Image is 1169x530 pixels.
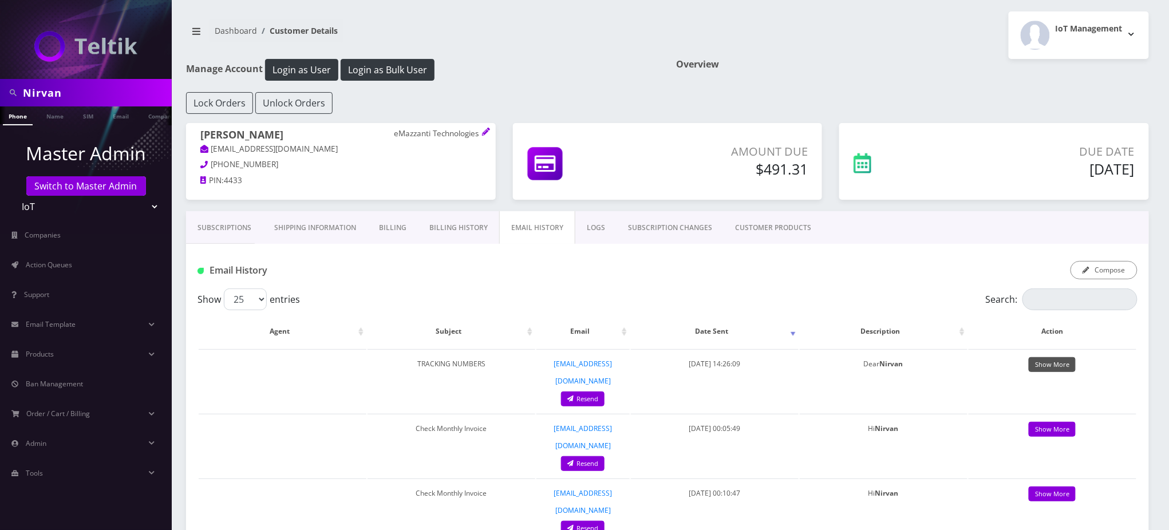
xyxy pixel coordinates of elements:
th: Email: activate to sort column ascending [536,315,630,348]
p: Due Date [953,143,1135,160]
a: SIM [77,106,99,124]
span: Order / Cart / Billing [27,409,90,418]
td: TRACKING NUMBERS [368,349,535,413]
input: Search: [1022,288,1138,310]
p: Hi [805,420,962,437]
th: Action [969,315,1136,348]
a: Dashboard [215,25,257,36]
button: Login as User [265,59,338,81]
a: Show More [1029,357,1076,373]
a: [EMAIL_ADDRESS][DOMAIN_NAME] [554,424,612,450]
strong: Nirvan [875,488,899,498]
button: Unlock Orders [255,92,333,114]
label: Show entries [198,288,300,310]
a: Subscriptions [186,211,263,244]
a: LOGS [575,211,617,244]
a: Switch to Master Admin [26,176,146,196]
a: Billing [368,211,418,244]
a: [EMAIL_ADDRESS][DOMAIN_NAME] [554,488,612,515]
h1: Email History [198,265,499,276]
a: EMAIL HISTORY [499,211,575,244]
h1: Manage Account [186,59,659,81]
button: IoT Management [1009,11,1149,59]
h1: Overview [676,59,1149,70]
select: Showentries [224,288,267,310]
span: Ban Management [26,379,83,389]
p: eMazzanti Technologies [394,129,481,139]
a: Email [107,106,135,124]
th: Date Sent: activate to sort column ascending [631,315,799,348]
strong: Nirvan [875,424,899,433]
li: Customer Details [257,25,338,37]
a: CUSTOMER PRODUCTS [724,211,823,244]
button: Lock Orders [186,92,253,114]
a: Name [41,106,69,124]
span: Admin [26,438,46,448]
span: Action Queues [26,260,72,270]
span: [DATE] 00:10:47 [689,488,740,498]
img: IoT [34,31,137,62]
a: Show More [1029,422,1076,437]
h2: IoT Management [1056,24,1123,34]
h5: $491.31 [651,160,808,177]
p: Amount Due [651,143,808,160]
a: Resend [561,391,605,407]
th: Subject: activate to sort column ascending [368,315,535,348]
a: Resend [561,456,605,472]
input: Search in Company [23,82,169,104]
span: [DATE] 14:26:09 [689,359,740,369]
button: Compose [1071,261,1138,279]
th: Agent: activate to sort column ascending [199,315,366,348]
span: Email Template [26,319,76,329]
span: 4433 [224,175,242,185]
a: SUBSCRIPTION CHANGES [617,211,724,244]
a: [EMAIL_ADDRESS][DOMAIN_NAME] [200,144,338,155]
span: Tools [26,468,43,478]
a: PIN: [200,175,224,187]
a: Billing History [418,211,499,244]
span: Support [24,290,49,299]
strong: Nirvan [880,359,903,369]
h1: [PERSON_NAME] [200,129,481,143]
nav: breadcrumb [186,19,659,52]
span: [DATE] 00:05:49 [689,424,740,433]
a: Phone [3,106,33,125]
a: Company [143,106,181,124]
a: Login as Bulk User [341,62,435,75]
a: [EMAIL_ADDRESS][DOMAIN_NAME] [554,359,612,386]
a: Shipping Information [263,211,368,244]
h5: [DATE] [953,160,1135,177]
td: Check Monthly Invoice [368,414,535,477]
label: Search: [986,288,1138,310]
th: Description: activate to sort column ascending [800,315,967,348]
span: [PHONE_NUMBER] [211,159,279,169]
span: Companies [25,230,61,240]
span: Products [26,349,54,359]
p: Hi [805,485,962,502]
a: Login as User [263,62,341,75]
p: Dear [805,355,962,373]
button: Login as Bulk User [341,59,435,81]
a: Show More [1029,487,1076,502]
